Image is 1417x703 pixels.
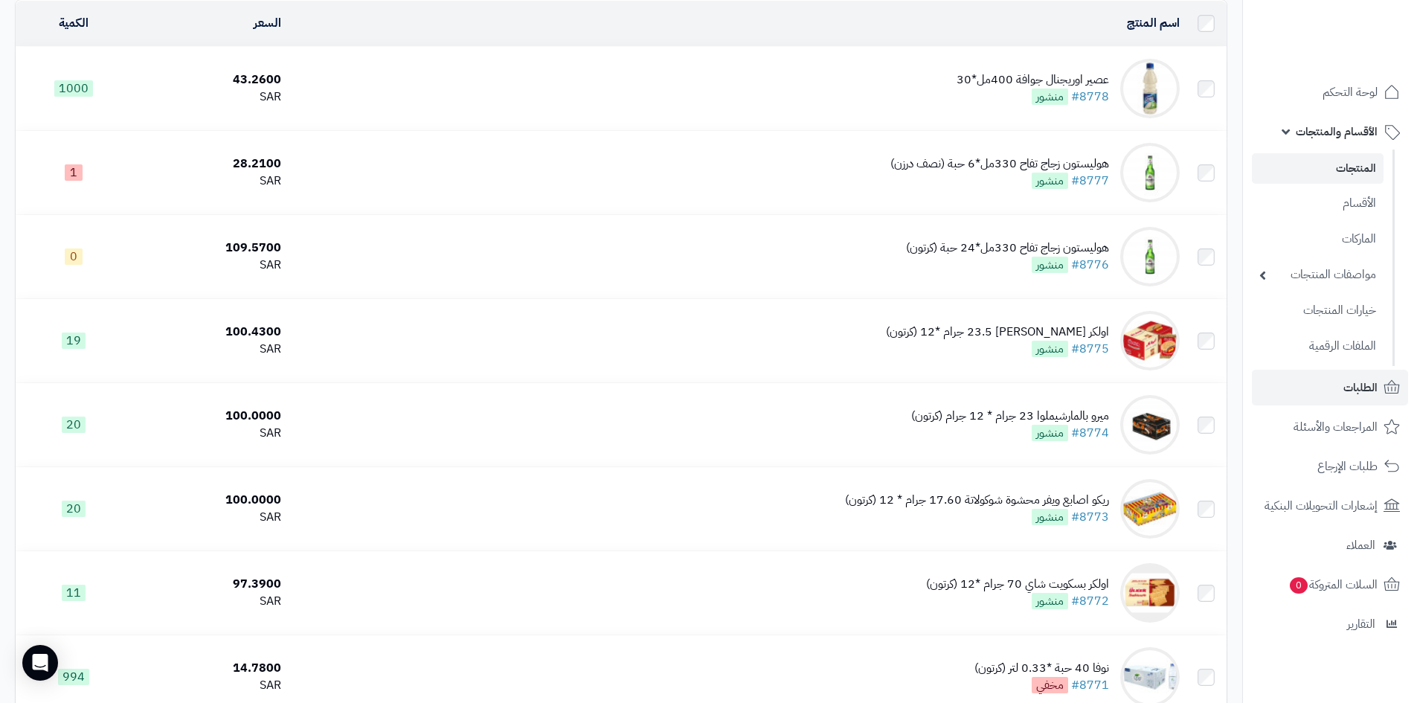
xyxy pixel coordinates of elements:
div: 14.7800 [138,660,281,677]
span: إشعارات التحويلات البنكية [1265,495,1378,516]
img: اولكر شوكو ساندوتش 23.5 جرام *12 (كرتون) [1120,311,1180,370]
span: 20 [62,501,86,517]
a: السلات المتروكة0 [1252,567,1408,603]
div: 100.0000 [138,408,281,425]
a: #8776 [1071,256,1109,274]
a: #8774 [1071,424,1109,442]
a: الملفات الرقمية [1252,330,1384,362]
span: 994 [58,669,89,685]
span: طلبات الإرجاع [1317,456,1378,477]
img: عصير اوريجنال جوافة 400مل*30 [1120,59,1180,118]
div: اولكر [PERSON_NAME] 23.5 جرام *12 (كرتون) [886,324,1109,341]
img: اولكر بسكويت شاي 70 جرام *12 (كرتون) [1120,563,1180,623]
div: SAR [138,425,281,442]
div: Open Intercom Messenger [22,645,58,681]
a: السعر [254,14,281,32]
div: عصير اوريجنال جوافة 400مل*30 [957,71,1109,89]
span: الطلبات [1343,377,1378,398]
a: خيارات المنتجات [1252,295,1384,327]
img: ميرو بالمارشيملوا 23 جرام * 12 جرام (كرتون) [1120,395,1180,455]
div: هوليستون زجاج تفاح 330مل*6 حبة (نصف درزن) [890,155,1109,173]
span: لوحة التحكم [1323,82,1378,103]
div: SAR [138,509,281,526]
div: 28.2100 [138,155,281,173]
a: المراجعات والأسئلة [1252,409,1408,445]
div: ريكو اصابع ويفر محشوة شوكولاتة 17.60 جرام * 12 (كرتون) [845,492,1109,509]
div: SAR [138,677,281,694]
div: SAR [138,89,281,106]
span: مخفي [1032,677,1068,693]
span: المراجعات والأسئلة [1294,417,1378,437]
span: 0 [1290,577,1308,594]
span: منشور [1032,173,1068,189]
div: ميرو بالمارشيملوا 23 جرام * 12 جرام (كرتون) [911,408,1109,425]
a: اسم المنتج [1127,14,1180,32]
span: منشور [1032,341,1068,357]
div: 100.4300 [138,324,281,341]
img: هوليستون زجاج تفاح 330مل*24 حبة (كرتون) [1120,227,1180,286]
div: هوليستون زجاج تفاح 330مل*24 حبة (كرتون) [906,240,1109,257]
span: 1000 [54,80,93,97]
span: التقارير [1347,614,1375,635]
span: منشور [1032,89,1068,105]
a: طلبات الإرجاع [1252,449,1408,484]
span: 0 [65,248,83,265]
a: الماركات [1252,223,1384,255]
a: #8772 [1071,592,1109,610]
div: 97.3900 [138,576,281,593]
div: اولكر بسكويت شاي 70 جرام *12 (كرتون) [926,576,1109,593]
a: #8775 [1071,340,1109,358]
div: SAR [138,173,281,190]
img: logo-2.png [1316,42,1403,73]
img: ريكو اصابع ويفر محشوة شوكولاتة 17.60 جرام * 12 (كرتون) [1120,479,1180,539]
div: نوفا 40 حبة *0.33 لتر (كرتون) [974,660,1109,677]
a: لوحة التحكم [1252,74,1408,110]
a: إشعارات التحويلات البنكية [1252,488,1408,524]
div: 109.5700 [138,240,281,257]
span: منشور [1032,593,1068,609]
div: SAR [138,341,281,358]
a: #8778 [1071,88,1109,106]
img: هوليستون زجاج تفاح 330مل*6 حبة (نصف درزن) [1120,143,1180,202]
span: السلات المتروكة [1288,574,1378,595]
div: 43.2600 [138,71,281,89]
span: منشور [1032,509,1068,525]
a: العملاء [1252,527,1408,563]
span: منشور [1032,257,1068,273]
a: المنتجات [1252,153,1384,184]
div: SAR [138,257,281,274]
span: الأقسام والمنتجات [1296,121,1378,142]
div: SAR [138,593,281,610]
a: التقارير [1252,606,1408,642]
a: #8777 [1071,172,1109,190]
a: #8771 [1071,676,1109,694]
a: الأقسام [1252,187,1384,219]
span: 19 [62,333,86,349]
a: مواصفات المنتجات [1252,259,1384,291]
a: الطلبات [1252,370,1408,405]
span: منشور [1032,425,1068,441]
span: 1 [65,164,83,181]
span: 11 [62,585,86,601]
div: 100.0000 [138,492,281,509]
span: 20 [62,417,86,433]
a: #8773 [1071,508,1109,526]
span: العملاء [1346,535,1375,556]
a: الكمية [59,14,89,32]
